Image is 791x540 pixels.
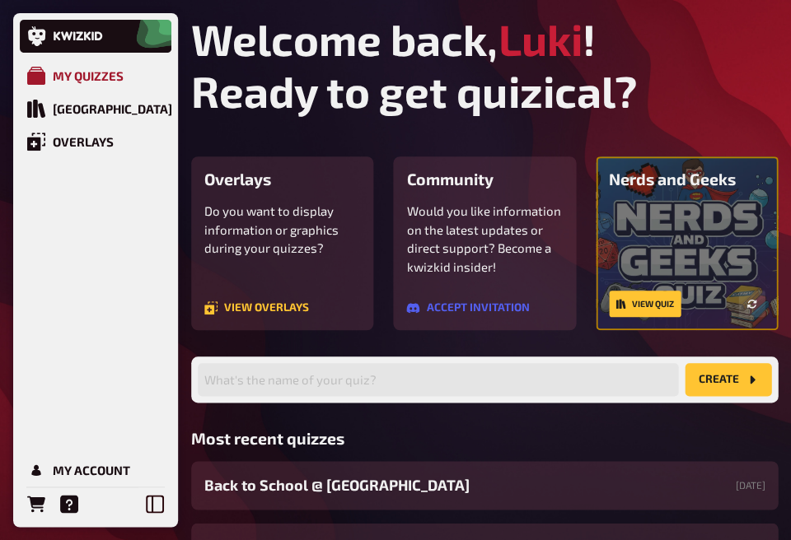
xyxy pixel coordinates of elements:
[685,363,771,396] button: create
[53,487,86,520] a: Help
[20,92,171,125] a: Quiz Library
[204,202,360,258] p: Do you want to display information or graphics during your quizzes?
[53,68,124,83] div: My Quizzes
[198,363,678,396] input: What's the name of your quiz?
[191,13,778,117] h1: Welcome back, ! Ready to get quizical?
[204,301,309,314] a: View overlays
[20,125,171,158] a: Overlays
[204,474,470,496] span: Back to School @ [GEOGRAPHIC_DATA]
[204,170,360,189] h3: Overlays
[53,134,114,149] div: Overlays
[406,202,562,276] p: Would you like information on the latest updates or direct support? Become a kwizkid insider!
[20,454,171,486] a: My Account
[20,487,53,520] a: Orders
[53,101,172,116] div: [GEOGRAPHIC_DATA]
[498,13,582,65] span: Luki
[20,59,171,92] a: My Quizzes
[609,170,765,189] h3: Nerds and Geeks
[406,301,529,314] a: Accept invitation
[191,461,778,510] a: Back to School @ [GEOGRAPHIC_DATA][DATE]
[406,170,562,189] h3: Community
[735,478,765,492] small: [DATE]
[191,429,778,448] h3: Most recent quizzes
[609,291,681,317] a: View quiz
[53,463,130,477] div: My Account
